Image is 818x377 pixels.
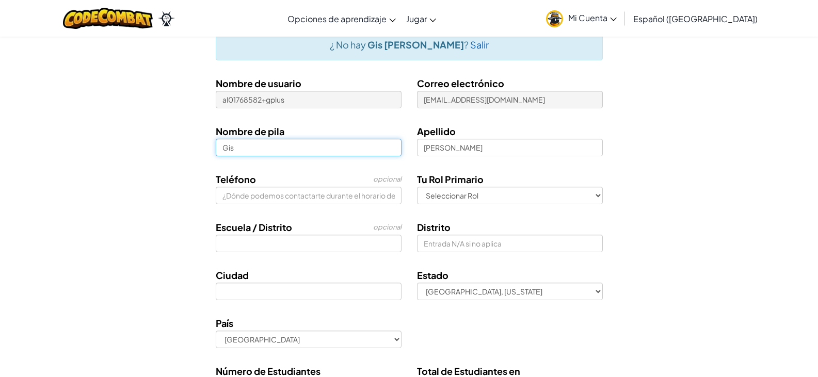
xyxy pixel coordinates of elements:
font: Ciudad [216,269,249,281]
font: opcional [373,175,402,183]
a: Jugar [401,5,441,32]
font: Nombre de pila [216,125,284,137]
font: Nombre de usuario [216,77,301,89]
img: Ozaria [158,11,174,26]
font: Teléfono [216,173,256,185]
a: Opciones de aprendizaje [282,5,401,32]
input: ¿Dónde podemos contactarte durante el horario de trabajo? [216,187,402,204]
font: Mi Cuenta [568,12,607,23]
font: Número de Estudiantes [216,365,320,377]
input: Entrada N/A si no aplica [417,235,603,252]
font: Correo electrónico [417,77,504,89]
img: Logotipo de CodeCombat [63,8,153,29]
font: opcional [373,223,402,231]
font: Salir [470,39,489,51]
img: avatar [546,10,563,27]
a: Español ([GEOGRAPHIC_DATA]) [628,5,763,32]
font: Escuela / Distrito [216,221,292,233]
font: Jugar [406,13,427,24]
font: País [216,317,233,329]
font: Apellido [417,125,456,137]
font: Opciones de aprendizaje [287,13,387,24]
font: Español ([GEOGRAPHIC_DATA]) [633,13,758,24]
font: ¿ No hay [330,39,366,51]
font: Estado [417,269,448,281]
font: Distrito [417,221,451,233]
font: ? [464,39,469,51]
font: Gis [PERSON_NAME] [367,39,464,51]
a: Mi Cuenta [541,2,622,35]
font: Tu Rol Primario [417,173,484,185]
